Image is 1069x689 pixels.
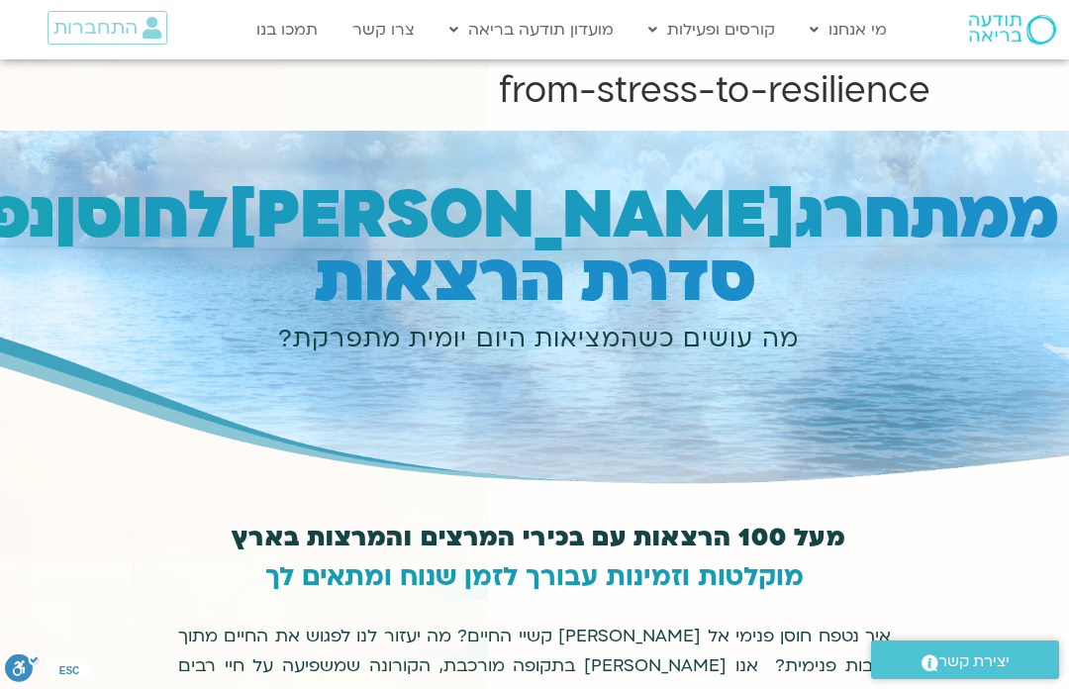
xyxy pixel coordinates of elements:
span: התחברות [53,17,138,39]
a: צרו קשר [342,11,425,49]
h2: מעל 100 הרצאות עם בכירי המרצים והמרצות בארץ [186,525,891,552]
span: ח [864,170,911,260]
h3: מה עושים כשהמציאות היום יומית מתפרקת? [18,323,1059,356]
a: מי אנחנו [800,11,897,49]
span: לח [143,170,228,260]
span: ת [911,170,960,260]
h1: from-stress-to-resilience [139,67,930,115]
span: וסן [55,170,143,260]
a: התחברות [48,11,167,45]
span: סדרת הרצאות [315,234,755,324]
span: מ [1010,170,1059,260]
img: תודעה בריאה [969,15,1056,45]
span: יצירת קשר [938,648,1010,675]
span: מ [960,170,1010,260]
span: [PERSON_NAME] [228,170,796,260]
a: יצירת קשר [871,640,1059,679]
a: תמכו בנו [246,11,328,49]
a: קורסים ופעילות [638,11,785,49]
p: מוקלטות וזמינות עבורך לזמן שנוח ומתאים לך [178,562,891,592]
span: רג [796,170,864,260]
a: מועדון תודעה בריאה [439,11,624,49]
